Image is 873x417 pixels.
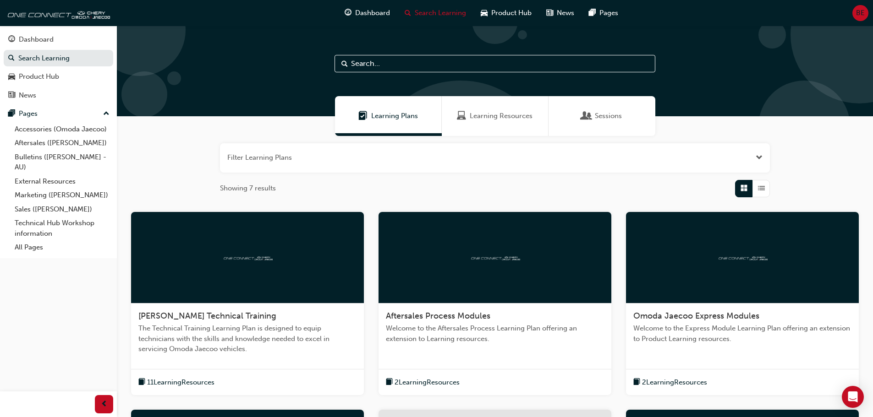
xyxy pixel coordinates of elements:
span: Learning Plans [358,111,368,121]
a: External Resources [11,174,113,189]
span: Learning Plans [371,111,418,121]
span: Welcome to the Express Module Learning Plan offering an extension to Product Learning resources. [633,323,851,344]
div: Product Hub [19,71,59,82]
div: Open Intercom Messenger [842,386,864,408]
span: Product Hub [491,8,532,18]
span: search-icon [405,7,411,19]
a: News [4,87,113,104]
span: List [758,183,765,194]
a: Technical Hub Workshop information [11,216,113,240]
div: Pages [19,108,38,119]
span: news-icon [546,7,553,19]
button: Pages [4,105,113,122]
span: pages-icon [8,110,15,118]
button: DashboardSearch LearningProduct HubNews [4,29,113,105]
a: Accessories (Omoda Jaecoo) [11,122,113,136]
span: Welcome to the Aftersales Process Learning Plan offering an extension to Learning resources. [386,323,604,344]
div: News [19,90,36,101]
span: 2 Learning Resources [395,377,460,388]
button: book-icon11LearningResources [138,377,214,388]
img: oneconnect [5,4,110,22]
span: book-icon [138,377,145,388]
span: [PERSON_NAME] Technical Training [138,311,276,321]
a: guage-iconDashboard [337,4,397,22]
a: Product Hub [4,68,113,85]
span: guage-icon [8,36,15,44]
a: All Pages [11,240,113,255]
span: News [557,8,574,18]
span: up-icon [103,108,110,120]
a: Search Learning [4,50,113,67]
span: pages-icon [589,7,596,19]
span: Grid [741,183,747,194]
a: oneconnect[PERSON_NAME] Technical TrainingThe Technical Training Learning Plan is designed to equ... [131,212,364,395]
span: car-icon [481,7,488,19]
a: SessionsSessions [549,96,655,136]
span: book-icon [386,377,393,388]
span: guage-icon [345,7,351,19]
a: Learning ResourcesLearning Resources [442,96,549,136]
div: Dashboard [19,34,54,45]
button: book-icon2LearningResources [386,377,460,388]
span: Showing 7 results [220,183,276,194]
span: BE [856,8,865,18]
span: search-icon [8,54,15,63]
a: pages-iconPages [582,4,626,22]
a: Learning PlansLearning Plans [335,96,442,136]
span: Sessions [595,111,622,121]
span: Search Learning [415,8,466,18]
a: oneconnectOmoda Jaecoo Express ModulesWelcome to the Express Module Learning Plan offering an ext... [626,212,859,395]
span: prev-icon [101,399,108,410]
a: Bulletins ([PERSON_NAME] - AU) [11,150,113,174]
span: The Technical Training Learning Plan is designed to equip technicians with the skills and knowled... [138,323,357,354]
input: Search... [335,55,655,72]
a: news-iconNews [539,4,582,22]
span: Sessions [582,111,591,121]
span: news-icon [8,92,15,100]
span: Learning Resources [457,111,466,121]
span: car-icon [8,73,15,81]
button: book-icon2LearningResources [633,377,707,388]
span: Learning Resources [470,111,533,121]
a: Aftersales ([PERSON_NAME]) [11,136,113,150]
a: Dashboard [4,31,113,48]
a: Sales ([PERSON_NAME]) [11,202,113,217]
img: oneconnect [222,253,273,261]
a: car-iconProduct Hub [473,4,539,22]
span: 2 Learning Resources [642,377,707,388]
span: Search [341,59,348,69]
a: Marketing ([PERSON_NAME]) [11,188,113,202]
button: BE [852,5,868,21]
button: Open the filter [756,152,763,163]
img: oneconnect [717,253,768,261]
span: Omoda Jaecoo Express Modules [633,311,759,321]
a: search-iconSearch Learning [397,4,473,22]
span: book-icon [633,377,640,388]
span: Pages [599,8,618,18]
span: Dashboard [355,8,390,18]
a: oneconnectAftersales Process ModulesWelcome to the Aftersales Process Learning Plan offering an e... [379,212,611,395]
span: 11 Learning Resources [147,377,214,388]
span: Aftersales Process Modules [386,311,490,321]
img: oneconnect [470,253,520,261]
